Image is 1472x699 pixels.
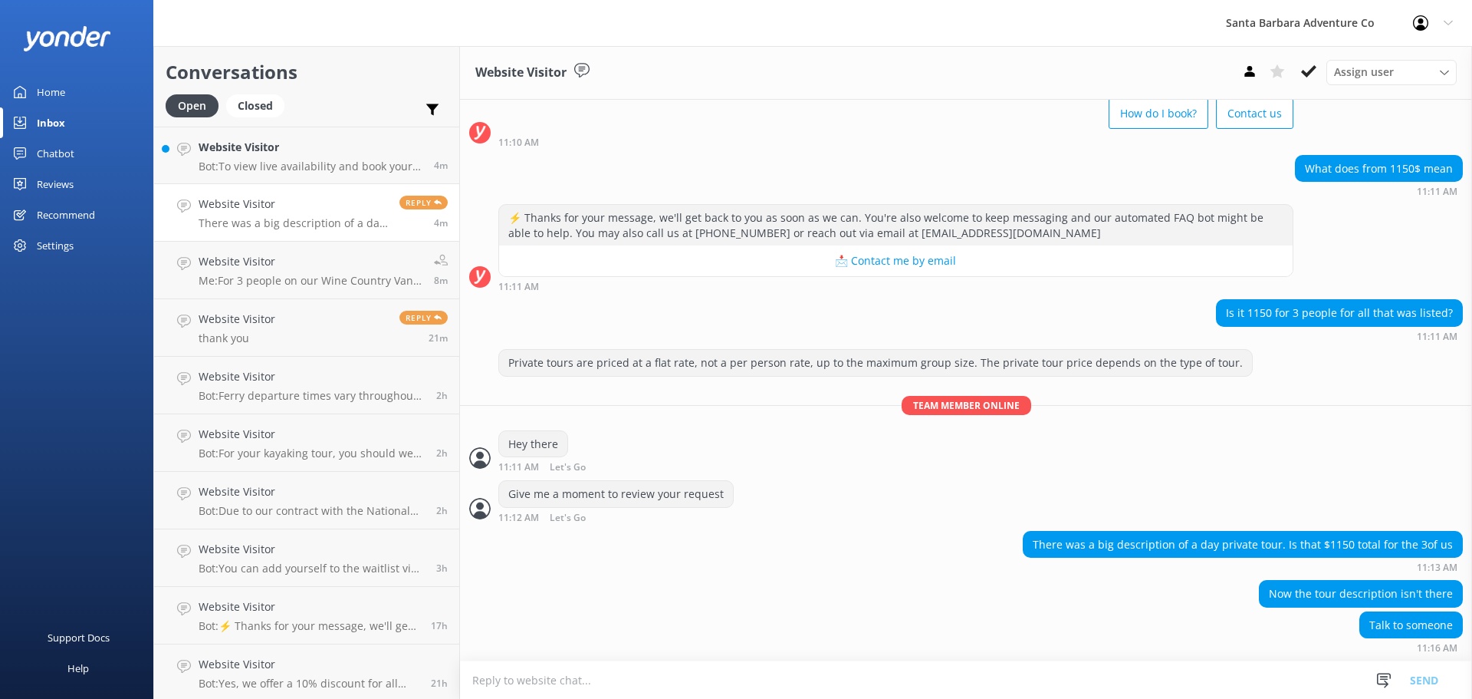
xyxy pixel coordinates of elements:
[199,447,425,460] p: Bot: For your kayaking tour, you should wear a bathing suit under the provided wetsuit.
[434,216,448,229] span: Aug 22 2025 11:13am (UTC -07:00) America/Tijuana
[23,26,111,51] img: yonder-white-logo.png
[154,184,459,242] a: Website VisitorThere was a big description of a day private tour. Is that $1150 total for the 3of...
[434,274,448,287] span: Aug 22 2025 11:10am (UTC -07:00) America/Tijuana
[199,656,419,673] h4: Website Visitor
[399,311,448,325] span: Reply
[154,127,459,184] a: Website VisitorBot:To view live availability and book your Santa [PERSON_NAME] Adventure tour, cl...
[199,677,419,691] p: Bot: Yes, we offer a 10% discount for all veterans and active military service members. To book a...
[226,97,292,114] a: Closed
[199,160,422,173] p: Bot: To view live availability and book your Santa [PERSON_NAME] Adventure tour, click [URL][DOMA...
[154,587,459,645] a: Website VisitorBot:⚡ Thanks for your message, we'll get back to you as soon as we can. You're als...
[199,483,425,500] h4: Website Visitor
[1417,187,1457,196] strong: 11:11 AM
[498,512,734,523] div: Aug 22 2025 11:12am (UTC -07:00) America/Tijuana
[1216,98,1293,129] button: Contact us
[166,97,226,114] a: Open
[498,463,539,473] strong: 11:11 AM
[1334,64,1394,81] span: Assign user
[1417,563,1457,572] strong: 11:13 AM
[498,513,539,523] strong: 11:12 AM
[199,598,419,615] h4: Website Visitor
[1260,581,1462,607] div: Now the tour description isn't there
[1216,331,1463,341] div: Aug 22 2025 11:11am (UTC -07:00) America/Tijuana
[1217,300,1462,326] div: Is it 1150 for 3 people for all that was listed?
[199,426,425,443] h4: Website Visitor
[1296,156,1462,182] div: What does from 1150$ mean
[499,350,1252,376] div: Private tours are priced at a flat rate, not a per person rate, up to the maximum group size. The...
[154,414,459,472] a: Website VisitorBot:For your kayaking tour, you should wear a bathing suit under the provided wets...
[48,622,110,653] div: Support Docs
[37,77,65,107] div: Home
[436,562,448,575] span: Aug 22 2025 07:24am (UTC -07:00) America/Tijuana
[199,562,425,575] p: Bot: You can add yourself to the waitlist via the booking system on our website at [URL][DOMAIN_N...
[199,504,425,518] p: Bot: Due to our contract with the National Park Service, we are unable to sell ferry tickets to p...
[399,196,448,209] span: Reply
[154,472,459,529] a: Website VisitorBot:Due to our contract with the National Park Service, we are unable to sell ferr...
[166,58,448,87] h2: Conversations
[499,481,733,507] div: Give me a moment to review your request
[436,447,448,460] span: Aug 22 2025 09:00am (UTC -07:00) America/Tijuana
[154,357,459,414] a: Website VisitorBot:Ferry departure times vary throughout the year and are generally 3:30 PM or la...
[199,368,425,385] h4: Website Visitor
[498,461,636,473] div: Aug 22 2025 11:11am (UTC -07:00) America/Tijuana
[166,94,219,117] div: Open
[436,504,448,517] span: Aug 22 2025 08:37am (UTC -07:00) America/Tijuana
[1417,332,1457,341] strong: 11:11 AM
[199,331,275,345] p: thank you
[37,138,74,169] div: Chatbot
[1326,60,1457,84] div: Assign User
[199,311,275,328] h4: Website Visitor
[475,63,567,83] h3: Website Visitor
[199,541,425,558] h4: Website Visitor
[1023,562,1463,572] div: Aug 22 2025 11:13am (UTC -07:00) America/Tijuana
[498,137,1293,147] div: Aug 22 2025 11:10am (UTC -07:00) America/Tijuana
[37,169,74,199] div: Reviews
[37,199,95,230] div: Recommend
[226,94,284,117] div: Closed
[431,677,448,690] span: Aug 21 2025 01:36pm (UTC -07:00) America/Tijuana
[199,253,422,270] h4: Website Visitor
[199,274,422,288] p: Me: For 3 people on our Wine Country Van, it is $239 per person, coming out to $717 total
[1295,186,1463,196] div: Aug 22 2025 11:11am (UTC -07:00) America/Tijuana
[550,513,586,523] span: Let's Go
[429,331,448,345] span: Aug 22 2025 10:56am (UTC -07:00) America/Tijuana
[37,107,65,138] div: Inbox
[154,299,459,357] a: Website Visitorthank youReply21m
[436,389,448,402] span: Aug 22 2025 09:14am (UTC -07:00) America/Tijuana
[499,246,1293,276] button: 📩 Contact me by email
[1109,98,1208,129] button: How do I book?
[199,216,388,230] p: There was a big description of a day private tour. Is that $1150 total for the 3of us
[498,281,1293,292] div: Aug 22 2025 11:11am (UTC -07:00) America/Tijuana
[499,431,567,457] div: Hey there
[1417,644,1457,653] strong: 11:16 AM
[67,653,89,684] div: Help
[199,389,425,403] p: Bot: Ferry departure times vary throughout the year and are generally 3:30 PM or later, with limi...
[431,619,448,632] span: Aug 21 2025 05:28pm (UTC -07:00) America/Tijuana
[154,529,459,587] a: Website VisitorBot:You can add yourself to the waitlist via the booking system on our website at ...
[434,159,448,172] span: Aug 22 2025 11:14am (UTC -07:00) America/Tijuana
[1360,612,1462,638] div: Talk to someone
[902,396,1031,415] span: Team member online
[1359,642,1463,653] div: Aug 22 2025 11:16am (UTC -07:00) America/Tijuana
[199,139,422,156] h4: Website Visitor
[199,619,419,633] p: Bot: ⚡ Thanks for your message, we'll get back to you as soon as we can. You're also welcome to k...
[498,282,539,292] strong: 11:11 AM
[498,138,539,147] strong: 11:10 AM
[550,463,586,473] span: Let's Go
[199,196,388,213] h4: Website Visitor
[154,242,459,299] a: Website VisitorMe:For 3 people on our Wine Country Van, it is $239 per person, coming out to $717...
[499,205,1293,246] div: ⚡ Thanks for your message, we'll get back to you as soon as we can. You're also welcome to keep m...
[37,230,74,261] div: Settings
[1024,532,1462,558] div: There was a big description of a day private tour. Is that $1150 total for the 3of us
